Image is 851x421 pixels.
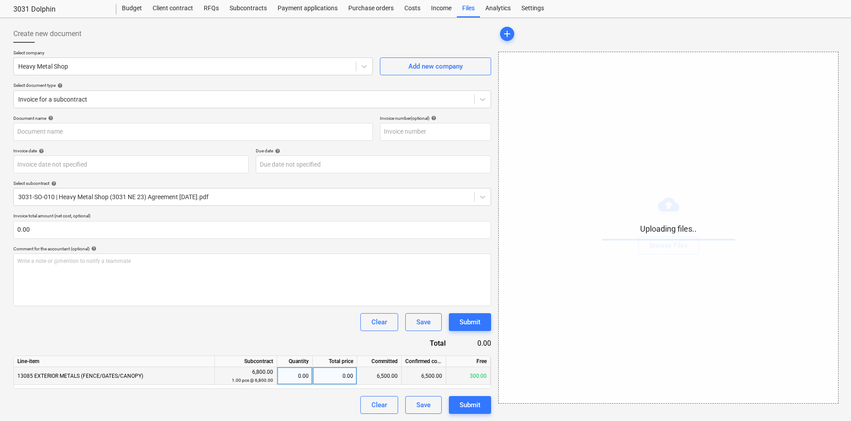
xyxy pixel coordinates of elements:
[449,313,491,331] button: Submit
[313,367,357,385] div: 0.00
[371,399,387,411] div: Clear
[49,181,56,186] span: help
[313,356,357,367] div: Total price
[416,316,431,328] div: Save
[357,356,402,367] div: Committed
[460,399,480,411] div: Submit
[232,378,273,383] small: 1.00 pcs @ 6,800.00
[218,368,273,384] div: 6,800.00
[402,367,446,385] div: 6,500.00
[13,115,373,121] div: Document name
[256,155,491,173] input: Due date not specified
[360,313,398,331] button: Clear
[371,316,387,328] div: Clear
[446,356,491,367] div: Free
[14,356,215,367] div: Line-item
[281,367,309,385] div: 0.00
[380,123,491,141] input: Invoice number
[502,29,512,39] span: add
[460,316,480,328] div: Submit
[37,148,44,154] span: help
[89,246,97,251] span: help
[13,82,491,88] div: Select document type
[402,356,446,367] div: Confirmed costs
[602,224,735,234] p: Uploading files..
[13,213,491,221] p: Invoice total amount (net cost, optional)
[375,338,460,348] div: Total
[460,338,491,348] div: 0.00
[273,148,280,154] span: help
[449,396,491,414] button: Submit
[13,123,373,141] input: Document name
[416,399,431,411] div: Save
[13,155,249,173] input: Invoice date not specified
[357,367,402,385] div: 6,500.00
[405,396,442,414] button: Save
[429,115,436,121] span: help
[17,373,143,379] span: 13085 EXTERIOR METALS (FENCE/GATES/CANOPY)
[13,50,373,57] p: Select company
[13,246,491,252] div: Comment for the accountant (optional)
[13,29,81,39] span: Create new document
[215,356,277,367] div: Subcontract
[360,396,398,414] button: Clear
[277,356,313,367] div: Quantity
[498,52,839,404] div: Uploading files..Browse Files
[446,367,491,385] div: 300.00
[13,148,249,154] div: Invoice date
[56,83,63,88] span: help
[380,57,491,75] button: Add new company
[46,115,53,121] span: help
[405,313,442,331] button: Save
[807,378,851,421] iframe: Chat Widget
[13,5,106,14] div: 3031 Dolphin
[13,221,491,239] input: Invoice total amount (net cost, optional)
[13,180,491,186] div: Select subcontract
[380,115,491,121] div: Invoice number (optional)
[408,61,463,72] div: Add new company
[256,148,491,154] div: Due date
